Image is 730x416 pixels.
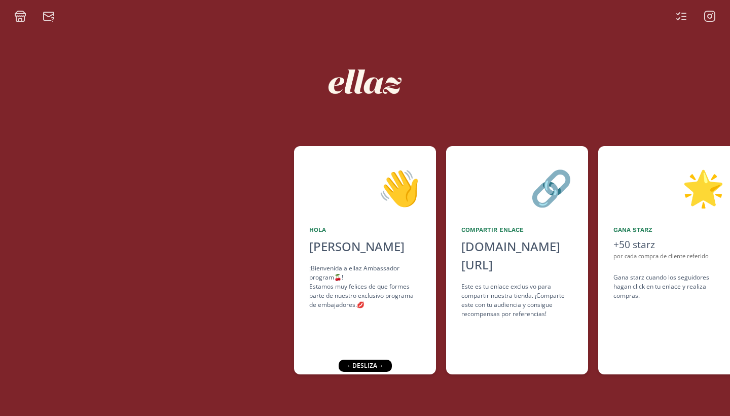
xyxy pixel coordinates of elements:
div: Este es tu enlace exclusivo para compartir nuestra tienda. ¡Comparte este con tu audiencia y cons... [461,282,573,319]
div: Compartir Enlace [461,225,573,234]
div: +50 starz [613,237,725,252]
div: 🌟 [613,161,725,213]
div: Gana starz cuando los seguidores hagan click en tu enlace y realiza compras . [613,273,725,300]
div: 👋 [309,161,421,213]
div: ¡Bienvenida a ellaz Ambassador program🍒! Estamos muy felices de que formes parte de nuestro exclu... [309,264,421,309]
div: [PERSON_NAME] [309,237,421,256]
div: por cada compra de cliente referido [613,252,725,261]
div: ← desliza → [338,360,391,372]
div: [DOMAIN_NAME][URL] [461,237,573,274]
div: Hola [309,225,421,234]
div: Gana starz [613,225,725,234]
div: 🔗 [461,161,573,213]
img: nKmKAABZpYV7 [319,36,411,127]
